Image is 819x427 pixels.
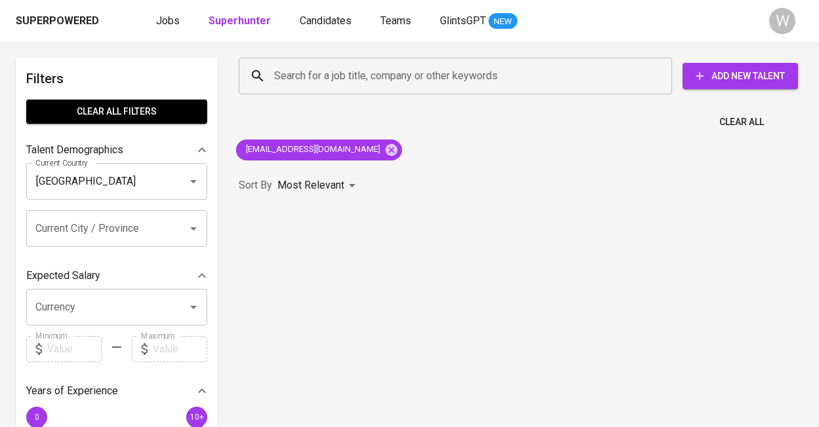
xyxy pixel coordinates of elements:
a: GlintsGPT NEW [440,13,517,29]
div: Superpowered [16,14,99,29]
button: Open [184,298,203,316]
a: Jobs [156,13,182,29]
span: Add New Talent [693,68,788,84]
p: Sort By [239,177,272,193]
input: Value [47,336,102,362]
div: Years of Experience [26,378,207,404]
div: Expected Salary [26,263,207,289]
a: Superpoweredapp logo [16,11,119,31]
p: Expected Salary [26,268,100,284]
span: GlintsGPT [440,14,486,27]
span: 10+ [190,412,203,421]
a: Superhunter [209,13,273,29]
span: Clear All filters [37,103,197,120]
p: Talent Demographics [26,142,123,158]
span: Jobs [156,14,180,27]
div: Most Relevant [277,174,360,198]
p: Most Relevant [277,177,344,193]
span: Candidates [300,14,351,27]
div: W [769,8,795,34]
button: Clear All filters [26,100,207,124]
p: Years of Experience [26,383,118,399]
div: Talent Demographics [26,137,207,163]
button: Clear All [714,110,769,134]
button: Open [184,172,203,191]
span: [EMAIL_ADDRESS][DOMAIN_NAME] [236,143,388,156]
span: NEW [489,15,517,28]
button: Add New Talent [683,63,798,89]
span: Clear All [719,114,764,130]
span: 0 [34,412,39,421]
b: Superhunter [209,14,271,27]
input: Value [153,336,207,362]
img: app logo [102,11,119,31]
h6: Filters [26,68,207,89]
div: [EMAIL_ADDRESS][DOMAIN_NAME] [236,139,402,160]
button: Open [184,219,203,238]
span: Teams [380,14,411,27]
a: Teams [380,13,414,29]
a: Candidates [300,13,354,29]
